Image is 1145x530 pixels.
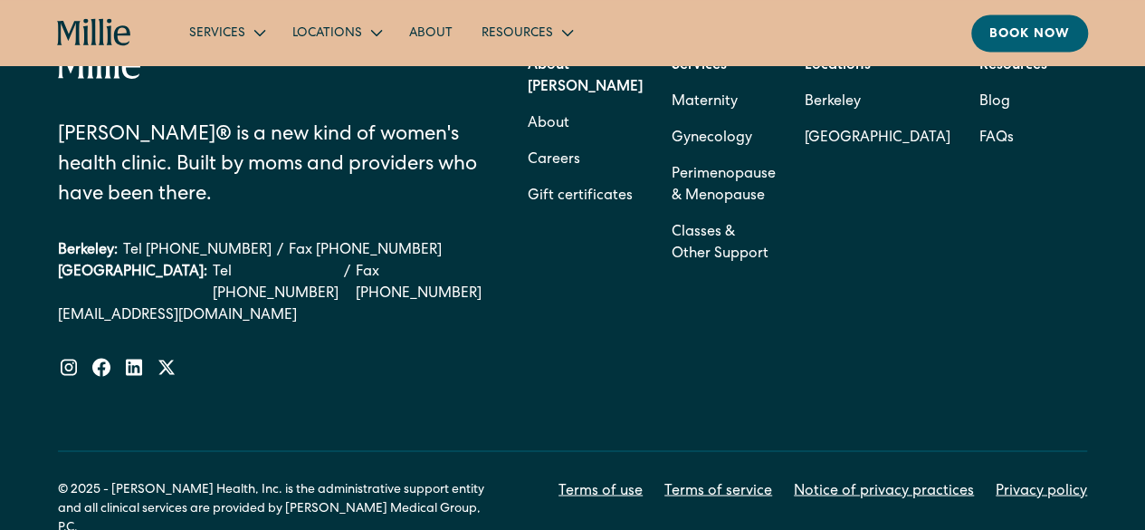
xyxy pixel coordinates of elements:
[979,120,1014,157] a: FAQs
[395,17,467,47] a: About
[979,59,1047,73] strong: Resources
[189,24,245,43] div: Services
[278,17,395,47] div: Locations
[794,480,974,502] a: Notice of privacy practices
[123,240,272,262] a: Tel [PHONE_NUMBER]
[356,262,482,305] a: Fax [PHONE_NUMBER]
[289,240,442,262] a: Fax [PHONE_NUMBER]
[979,84,1010,120] a: Blog
[467,17,586,47] div: Resources
[672,215,776,273] a: Classes & Other Support
[805,59,871,73] strong: Locations
[213,262,339,305] a: Tel [PHONE_NUMBER]
[175,17,278,47] div: Services
[672,84,738,120] a: Maternity
[58,262,207,305] div: [GEOGRAPHIC_DATA]:
[672,59,727,73] strong: Services
[482,24,553,43] div: Resources
[58,240,118,262] div: Berkeley:
[58,121,482,211] div: [PERSON_NAME]® is a new kind of women's health clinic. Built by moms and providers who have been ...
[989,25,1070,44] div: Book now
[672,120,752,157] a: Gynecology
[672,157,776,215] a: Perimenopause & Menopause
[344,262,350,305] div: /
[277,240,283,262] div: /
[996,480,1087,502] a: Privacy policy
[57,18,131,47] a: home
[558,480,643,502] a: Terms of use
[664,480,772,502] a: Terms of service
[528,106,569,142] a: About
[292,24,362,43] div: Locations
[528,178,633,215] a: Gift certificates
[528,59,643,95] strong: About [PERSON_NAME]
[805,84,950,120] a: Berkeley
[58,305,482,327] a: [EMAIL_ADDRESS][DOMAIN_NAME]
[971,14,1088,52] a: Book now
[805,120,950,157] a: [GEOGRAPHIC_DATA]
[528,142,580,178] a: Careers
